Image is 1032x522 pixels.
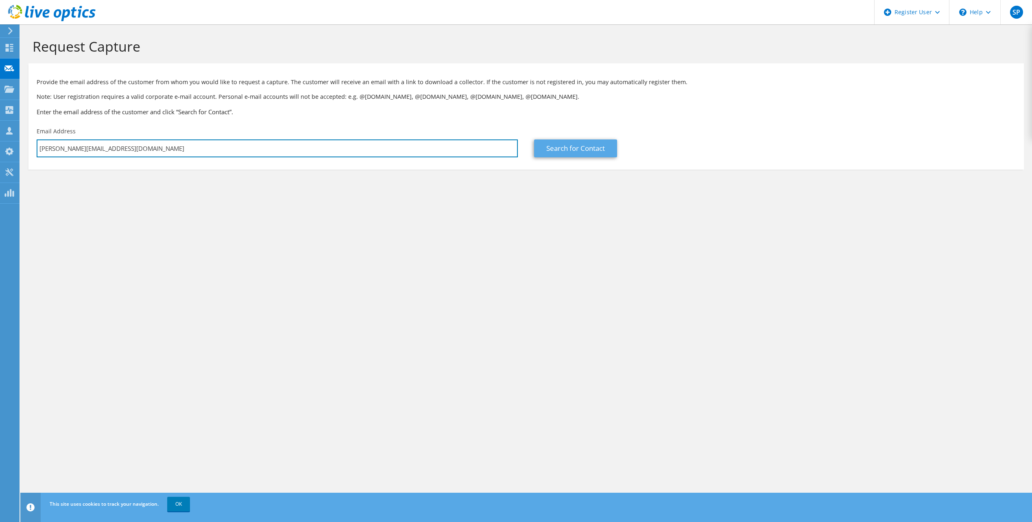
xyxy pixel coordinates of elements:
[167,497,190,511] a: OK
[37,127,76,135] label: Email Address
[534,139,617,157] a: Search for Contact
[33,38,1016,55] h1: Request Capture
[37,107,1016,116] h3: Enter the email address of the customer and click “Search for Contact”.
[37,78,1016,87] p: Provide the email address of the customer from whom you would like to request a capture. The cust...
[50,500,159,507] span: This site uses cookies to track your navigation.
[37,92,1016,101] p: Note: User registration requires a valid corporate e-mail account. Personal e-mail accounts will ...
[959,9,967,16] svg: \n
[1010,6,1023,19] span: SP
